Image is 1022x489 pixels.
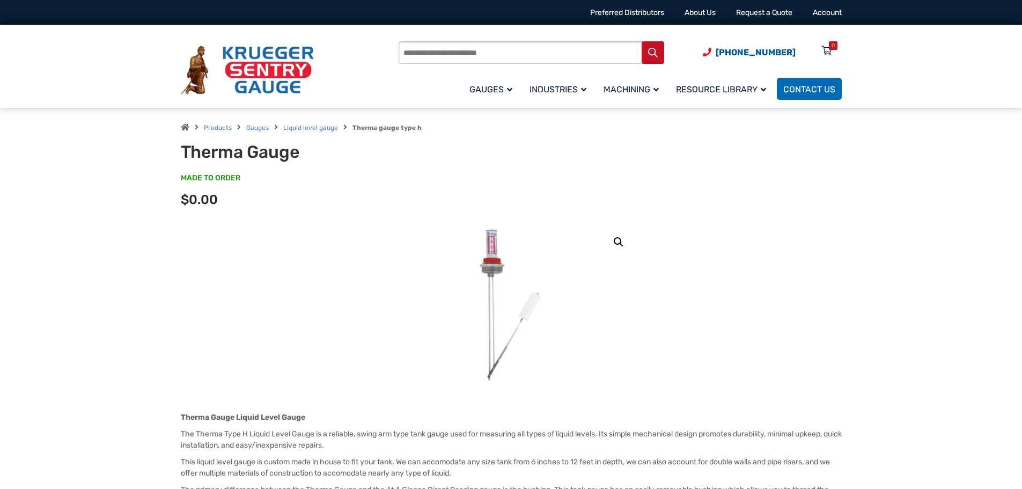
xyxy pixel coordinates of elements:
a: Gauges [246,124,269,132]
span: [PHONE_NUMBER] [716,47,796,57]
img: Krueger Sentry Gauge [181,46,314,95]
p: This liquid level gauge is custom made in house to fit your tank. We can accomodate any size tank... [181,456,842,479]
a: Account [813,8,842,17]
a: Industries [523,76,597,101]
a: Liquid level gauge [283,124,338,132]
a: About Us [685,8,716,17]
span: Resource Library [676,84,766,94]
strong: Therma Gauge Liquid Level Gauge [181,413,305,422]
img: Therma Gauge [430,224,591,385]
div: 0 [832,41,835,50]
strong: Therma gauge type h [352,124,422,132]
span: Contact Us [783,84,835,94]
a: Products [204,124,232,132]
a: Phone Number (920) 434-8860 [703,46,796,59]
a: View full-screen image gallery [609,232,628,252]
a: Request a Quote [736,8,792,17]
h1: Therma Gauge [181,142,445,162]
a: Contact Us [777,78,842,100]
p: The Therma Type H Liquid Level Gauge is a reliable, swing arm type tank gauge used for measuring ... [181,428,842,451]
a: Gauges [463,76,523,101]
span: $0.00 [181,192,218,207]
a: Resource Library [670,76,777,101]
span: MADE TO ORDER [181,173,240,184]
a: Preferred Distributors [590,8,664,17]
a: Machining [597,76,670,101]
span: Machining [604,84,659,94]
span: Industries [530,84,586,94]
span: Gauges [469,84,512,94]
